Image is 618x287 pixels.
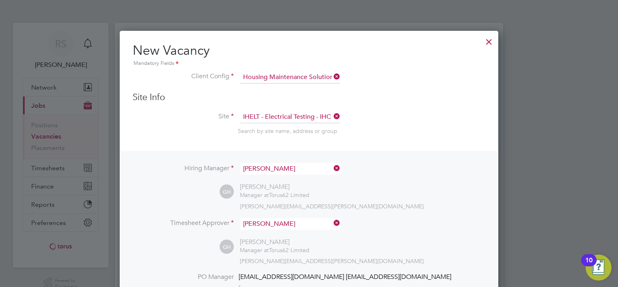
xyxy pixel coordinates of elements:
[220,240,234,254] span: GH
[240,246,269,254] span: Manager at
[133,164,234,173] label: Hiring Manager
[240,191,269,199] span: Manager at
[240,246,309,254] div: Torus62 Limited
[133,72,234,81] label: Client Config
[585,260,593,271] div: 10
[133,42,485,68] h2: New Vacancy
[133,92,485,103] h3: Site Info
[133,273,234,281] label: PO Manager
[133,112,234,121] label: Site
[586,255,612,281] button: Open Resource Center, 10 new notifications
[238,127,337,135] span: Search by site name, address or group
[240,163,340,175] input: Search for...
[239,273,451,281] span: [EMAIL_ADDRESS][DOMAIN_NAME] [EMAIL_ADDRESS][DOMAIN_NAME]
[240,218,340,230] input: Search for...
[220,185,234,199] span: GH
[240,111,340,123] input: Search for...
[240,203,424,210] span: [PERSON_NAME][EMAIL_ADDRESS][PERSON_NAME][DOMAIN_NAME]
[240,183,309,191] div: [PERSON_NAME]
[240,257,424,265] span: [PERSON_NAME][EMAIL_ADDRESS][PERSON_NAME][DOMAIN_NAME]
[240,71,340,84] input: Search for...
[133,59,485,68] div: Mandatory Fields
[240,191,309,199] div: Torus62 Limited
[240,238,309,246] div: [PERSON_NAME]
[133,219,234,227] label: Timesheet Approver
